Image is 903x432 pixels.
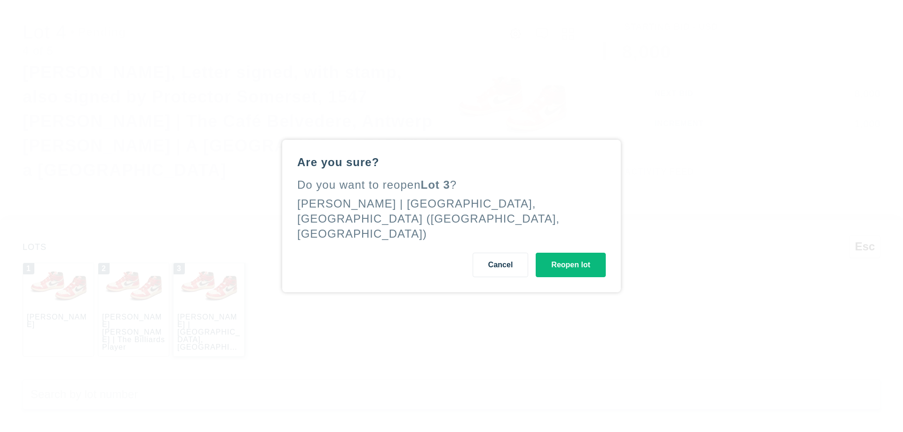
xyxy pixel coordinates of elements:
[297,155,606,170] div: Are you sure?
[473,253,528,277] button: Cancel
[297,197,560,240] div: [PERSON_NAME] | [GEOGRAPHIC_DATA], [GEOGRAPHIC_DATA] ([GEOGRAPHIC_DATA], [GEOGRAPHIC_DATA])
[421,178,450,191] span: Lot 3
[297,177,606,192] div: Do you want to reopen ?
[536,253,606,277] button: Reopen lot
